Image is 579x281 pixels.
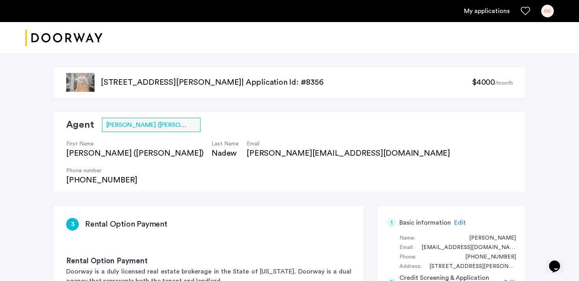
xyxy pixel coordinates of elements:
span: $4000 [472,78,495,86]
h4: First Name [66,140,204,148]
div: 85 Cornelia St, #2L [421,262,516,272]
a: My application [464,6,510,16]
div: Address: [399,262,421,272]
span: Edit [454,220,466,226]
div: [PHONE_NUMBER] [66,175,137,186]
div: Nadew [212,148,239,159]
div: CC [541,5,554,17]
p: [STREET_ADDRESS][PERSON_NAME] | Application Id: #8356 [101,77,472,88]
div: 1 [387,218,396,227]
img: logo [25,23,102,53]
h2: Agent [66,118,94,132]
div: [PERSON_NAME] ([PERSON_NAME]) [66,148,204,159]
iframe: chat widget [546,249,571,273]
h4: Phone number [66,167,137,175]
h4: Email [247,140,458,148]
div: [PERSON_NAME][EMAIL_ADDRESS][DOMAIN_NAME] [247,148,458,159]
sub: /month [495,80,513,86]
div: 3 [66,218,79,231]
img: apartment [66,73,95,92]
div: connerc425@gmail.com [414,243,516,253]
div: Email: [399,243,414,253]
h4: Last Name [212,140,239,148]
div: +18503059024 [457,253,516,262]
div: Phone: [399,253,416,262]
a: Favorites [521,6,530,16]
div: Name: [399,234,415,243]
h3: Rental Option Payment [85,219,167,230]
a: Cazamio logo [25,23,102,53]
h3: Rental Option Payment [66,256,351,267]
h5: Basic information [399,218,451,227]
div: Conner Cuadra [461,234,516,243]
